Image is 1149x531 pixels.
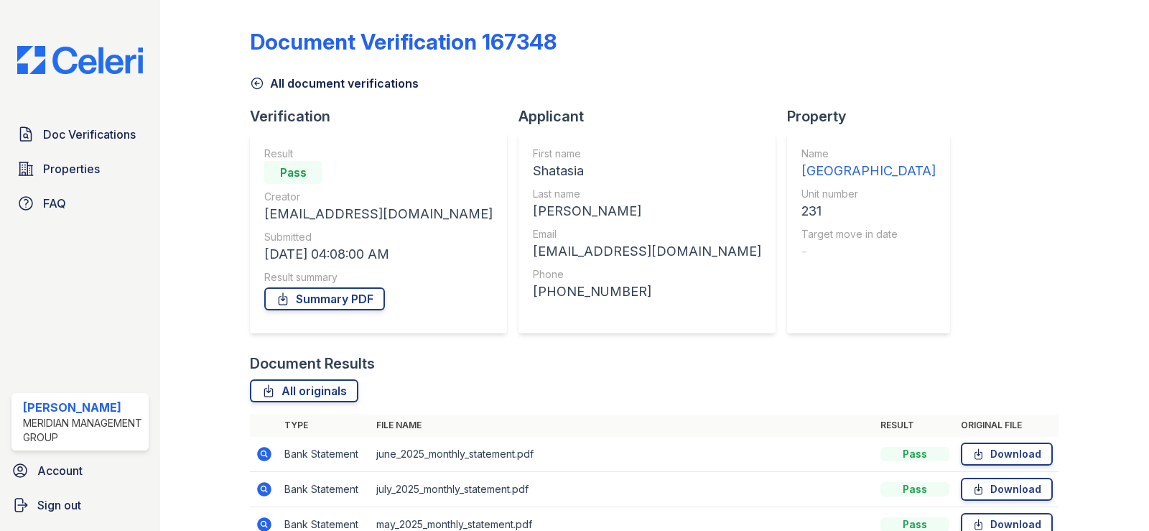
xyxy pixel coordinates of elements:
div: [EMAIL_ADDRESS][DOMAIN_NAME] [264,204,493,224]
div: Property [787,106,962,126]
th: Original file [955,414,1059,437]
th: Type [279,414,371,437]
a: Account [6,456,154,485]
div: [PHONE_NUMBER] [533,282,761,302]
span: Sign out [37,497,81,514]
span: Doc Verifications [43,126,136,143]
div: Pass [880,447,949,461]
div: [PERSON_NAME] [533,201,761,221]
a: FAQ [11,189,149,218]
div: [GEOGRAPHIC_DATA] [801,161,936,181]
div: - [801,241,936,262]
span: Properties [43,160,100,177]
th: Result [875,414,955,437]
div: 231 [801,201,936,221]
div: Pass [880,482,949,497]
div: Document Results [250,354,375,374]
a: Summary PDF [264,287,385,310]
a: Sign out [6,491,154,520]
td: july_2025_monthly_statement.pdf [371,472,875,507]
div: Applicant [518,106,787,126]
td: Bank Statement [279,472,371,507]
a: Properties [11,154,149,183]
a: Doc Verifications [11,120,149,149]
div: Email [533,227,761,241]
th: File name [371,414,875,437]
div: Pass [264,161,322,184]
div: Meridian Management Group [23,416,143,445]
span: FAQ [43,195,66,212]
div: First name [533,147,761,161]
div: [PERSON_NAME] [23,399,143,416]
div: Phone [533,267,761,282]
div: Submitted [264,230,493,244]
td: june_2025_monthly_statement.pdf [371,437,875,472]
a: Download [961,443,1053,466]
img: CE_Logo_Blue-a8612792a0a2168367f1c8372b55b34899dd931a85d93a1a3d3e32e68fde9ad4.png [6,46,154,74]
span: Account [37,462,83,479]
div: Target move in date [801,227,936,241]
div: [EMAIL_ADDRESS][DOMAIN_NAME] [533,241,761,262]
td: Bank Statement [279,437,371,472]
div: Result [264,147,493,161]
div: Result summary [264,270,493,285]
div: [DATE] 04:08:00 AM [264,244,493,264]
div: Name [801,147,936,161]
iframe: chat widget [1089,474,1135,517]
a: Name [GEOGRAPHIC_DATA] [801,147,936,181]
div: Unit number [801,187,936,201]
div: Shatasia [533,161,761,181]
div: Document Verification 167348 [250,29,557,55]
a: All originals [250,379,358,402]
a: Download [961,478,1053,501]
a: All document verifications [250,75,419,92]
div: Creator [264,190,493,204]
div: Last name [533,187,761,201]
div: Verification [250,106,518,126]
